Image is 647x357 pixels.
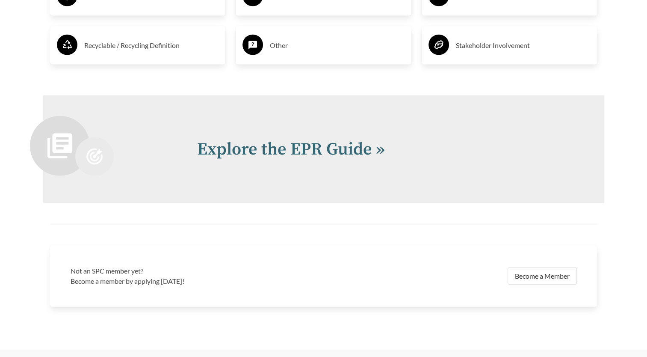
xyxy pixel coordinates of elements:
a: Become a Member [508,268,577,285]
h3: Recyclable / Recycling Definition [84,39,219,52]
h3: Not an SPC member yet? [71,266,319,276]
a: Explore the EPR Guide » [197,139,385,160]
h3: Stakeholder Involvement [456,39,591,52]
h3: Other [270,39,405,52]
p: Become a member by applying [DATE]! [71,276,319,286]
